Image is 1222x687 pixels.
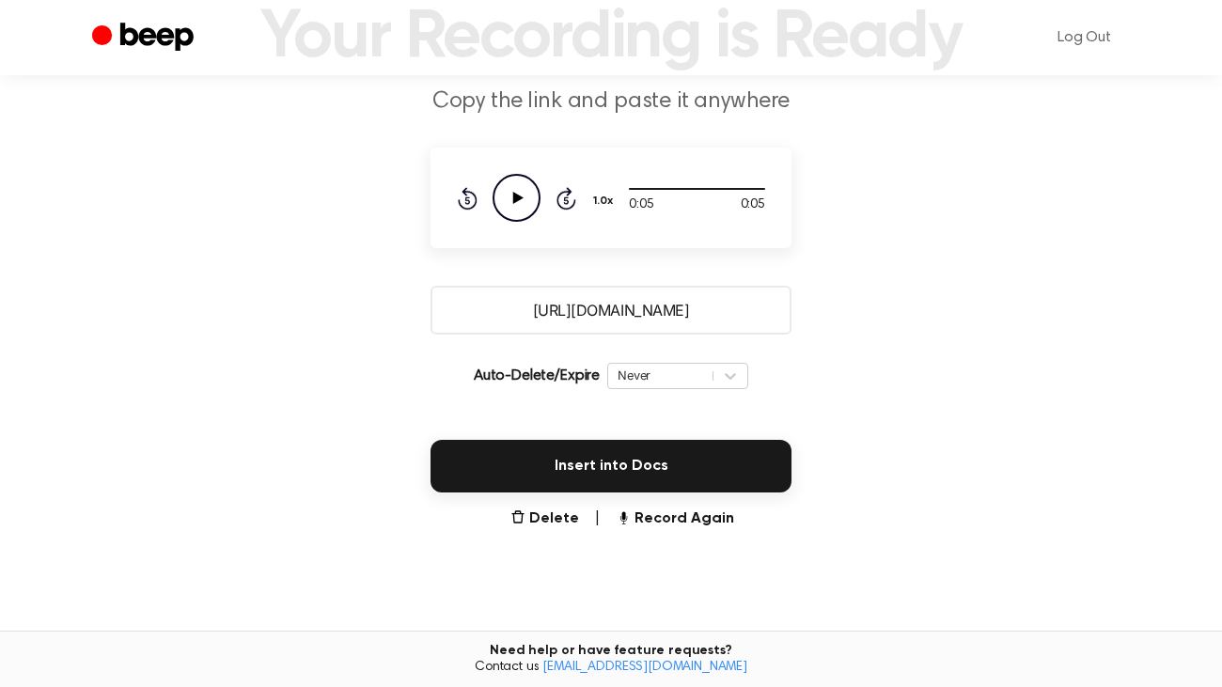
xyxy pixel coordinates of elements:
div: Never [618,367,703,384]
button: Record Again [616,507,734,530]
span: 0:05 [741,195,765,215]
button: Delete [510,507,579,530]
a: Log Out [1039,15,1130,60]
span: 0:05 [629,195,653,215]
button: Insert into Docs [431,440,791,492]
span: | [594,507,601,530]
a: Beep [92,20,198,56]
p: Auto-Delete/Expire [474,365,600,387]
span: Contact us [11,660,1211,677]
button: 1.0x [591,185,620,217]
p: Copy the link and paste it anywhere [250,86,972,117]
a: [EMAIL_ADDRESS][DOMAIN_NAME] [542,661,747,674]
